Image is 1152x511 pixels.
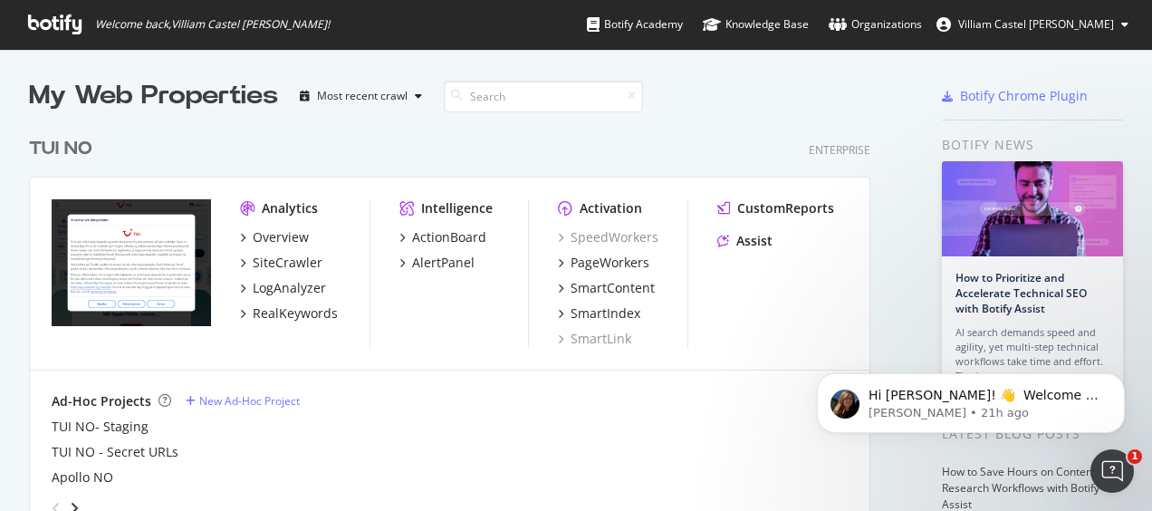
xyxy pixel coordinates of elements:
[1090,449,1134,493] iframe: Intercom live chat
[558,279,655,297] a: SmartContent
[199,393,300,409] div: New Ad-Hoc Project
[52,443,178,461] a: TUI NO - Secret URLs
[95,17,330,32] span: Welcome back, Villiam Castel [PERSON_NAME] !
[829,15,922,34] div: Organizations
[253,304,338,323] div: RealKeywords
[240,228,309,246] a: Overview
[703,15,809,34] div: Knowledge Base
[942,161,1123,256] img: How to Prioritize and Accelerate Technical SEO with Botify Assist
[1128,449,1142,464] span: 1
[736,232,773,250] div: Assist
[52,392,151,410] div: Ad-Hoc Projects
[421,199,493,217] div: Intelligence
[558,254,649,272] a: PageWorkers
[317,91,408,101] div: Most recent crawl
[186,393,300,409] a: New Ad-Hoc Project
[558,228,658,246] a: SpeedWorkers
[955,325,1109,383] div: AI search demands speed and agility, yet multi-step technical workflows take time and effort. Tha...
[253,254,322,272] div: SiteCrawler
[293,82,429,111] button: Most recent crawl
[262,199,318,217] div: Analytics
[52,418,149,436] a: TUI NO- Staging
[444,81,643,112] input: Search
[717,199,834,217] a: CustomReports
[412,228,486,246] div: ActionBoard
[942,87,1088,105] a: Botify Chrome Plugin
[960,87,1088,105] div: Botify Chrome Plugin
[571,279,655,297] div: SmartContent
[240,279,326,297] a: LogAnalyzer
[52,468,113,487] a: Apollo NO
[955,270,1087,316] a: How to Prioritize and Accelerate Technical SEO with Botify Assist
[253,279,326,297] div: LogAnalyzer
[942,135,1123,155] div: Botify news
[399,254,475,272] a: AlertPanel
[412,254,475,272] div: AlertPanel
[29,136,100,162] a: TUI NO
[958,16,1114,32] span: Villiam Castel Preisler
[587,15,683,34] div: Botify Academy
[790,335,1152,462] iframe: Intercom notifications message
[29,136,92,162] div: TUI NO
[571,254,649,272] div: PageWorkers
[253,228,309,246] div: Overview
[717,232,773,250] a: Assist
[558,330,631,348] a: SmartLink
[399,228,486,246] a: ActionBoard
[52,199,211,327] img: tui.no
[580,199,642,217] div: Activation
[809,142,870,158] div: Enterprise
[240,304,338,323] a: RealKeywords
[558,304,640,323] a: SmartIndex
[737,199,834,217] div: CustomReports
[922,10,1143,39] button: Villiam Castel [PERSON_NAME]
[29,78,278,114] div: My Web Properties
[571,304,640,323] div: SmartIndex
[240,254,322,272] a: SiteCrawler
